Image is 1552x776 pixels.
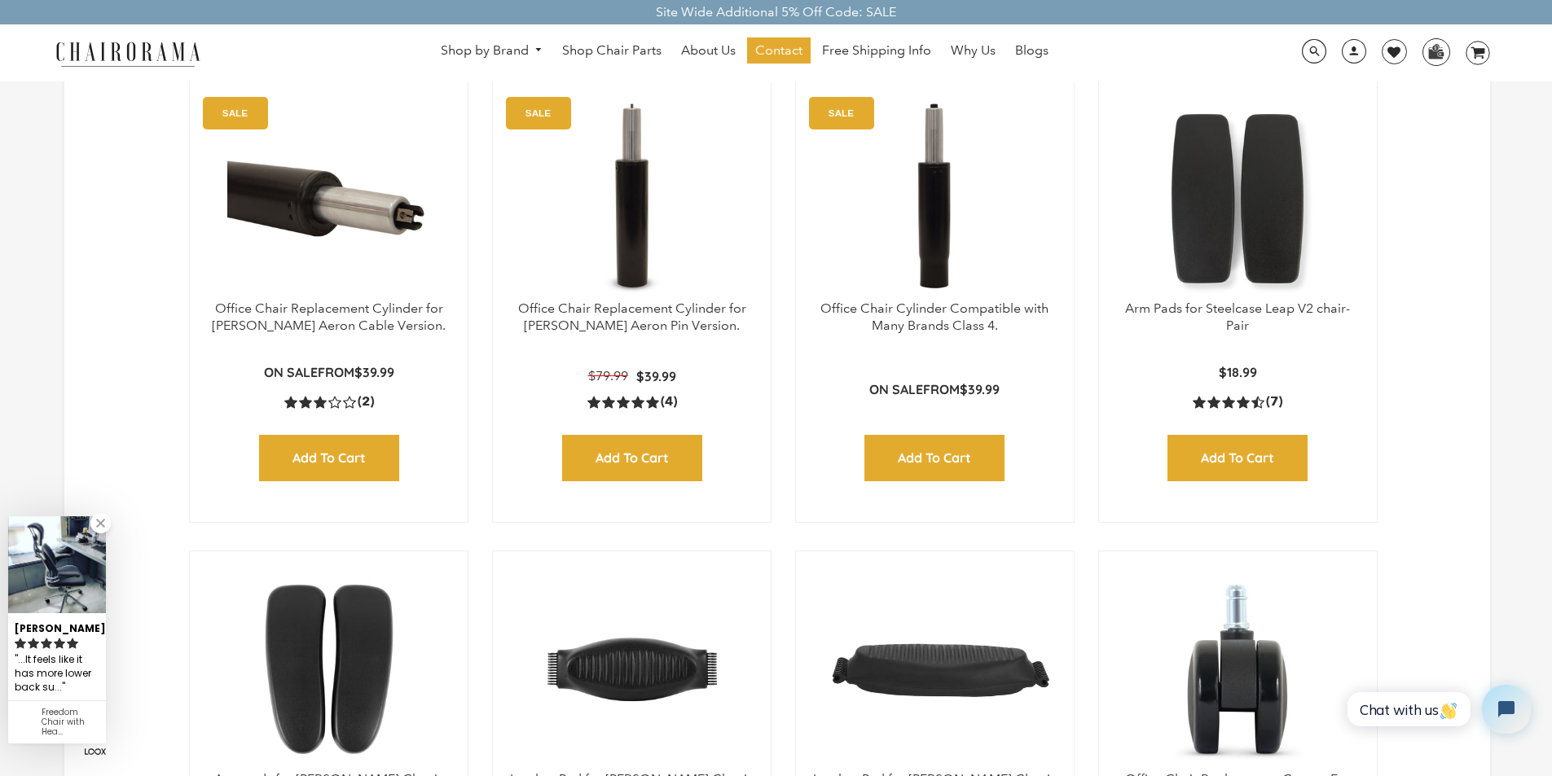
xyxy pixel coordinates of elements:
text: SALE [525,107,551,118]
a: Office Chair Replacement Cylinder for [PERSON_NAME] Aeron Pin Version. [518,300,746,333]
img: Office Chair Replacement Cylinder for Herman Miller Aeron Cable Version. - chairorama [206,97,451,300]
svg: rating icon full [28,638,39,649]
a: Free Shipping Info [814,37,939,64]
svg: rating icon full [67,638,78,649]
img: Office Chair Cylinder Compatible with Many Brands Class 4. - chairorama [812,97,1057,300]
img: Arm Pads for Steelcase Leap V2 chair- Pair - chairorama [1115,97,1361,300]
text: SALE [829,107,854,118]
a: Office Chair Replacement Casters For Herman Miller Aeron- Qty 5 - chairorama Office Chair Replace... [1115,568,1361,771]
span: $39.99 [636,368,676,384]
div: [PERSON_NAME] [15,616,99,636]
span: About Us [681,42,736,59]
p: from [264,364,394,381]
span: Why Us [951,42,996,59]
input: Add to Cart [562,435,702,481]
a: Arm Pads for Steelcase Leap V2 chair- Pair - chairorama Arm Pads for Steelcase Leap V2 chair- Pai... [1115,97,1361,300]
img: Office Chair Replacement Cylinder for Herman Miller Aeron Pin Version. - chairorama [509,97,754,300]
a: Lumbar Pad for Herman Miller Classic Aeron Chair- Size B - chairorama Lumbar Pad for Herman Mille... [509,568,754,771]
strong: On Sale [869,381,923,397]
text: SALE [222,107,248,118]
img: chairorama [46,39,209,68]
a: Office Chair Cylinder Compatible with Many Brands Class 4. [820,300,1049,333]
span: $39.99 [354,364,394,380]
img: Zachary review of Freedom Chair with Headrest | Blue Leather | - (Renewed) [8,516,106,614]
span: $39.99 [960,381,1000,397]
input: Add to Cart [259,435,399,481]
strong: On Sale [264,364,318,380]
a: Shop by Brand [433,38,552,64]
input: Add to Cart [1167,435,1308,481]
input: Add to Cart [864,435,1005,481]
span: (7) [1266,393,1282,410]
div: ...It feels like it has more lower back support too.Â... [15,651,99,696]
span: Free Shipping Info [822,42,931,59]
a: Why Us [943,37,1004,64]
nav: DesktopNavigation [279,37,1211,68]
a: Office Chair Cylinder Compatible with Many Brands Class 4. - chairorama Office Chair Cylinder Com... [812,97,1057,300]
div: Freedom Chair with Headrest | Blue Leather | - (Renewed) [42,708,99,737]
a: Lumbar Pad for Herman Miller Classic Aeron Chair- Size C - chairorama Lumbar Pad for Herman Mille... [812,568,1057,771]
span: Contact [755,42,802,59]
span: $18.99 [1219,364,1257,380]
a: Office Chair Replacement Cylinder for Herman Miller Aeron Cable Version. - chairorama Office Chai... [206,97,451,300]
p: from [869,381,1000,398]
a: 3.0 rating (2 votes) [284,393,374,410]
a: Shop Chair Parts [554,37,670,64]
a: Office Chair Replacement Cylinder for Herman Miller Aeron Pin Version. - chairorama Office Chair ... [509,97,754,300]
iframe: Tidio Chat [1334,671,1545,748]
a: Arm pads for Herman Miller Classic Aeron Chair - Pair - chairorama Arm pads for Herman Miller Cla... [206,568,451,771]
span: Blogs [1015,42,1049,59]
svg: rating icon full [15,638,26,649]
img: Office Chair Replacement Casters For Herman Miller Aeron- Qty 5 - chairorama [1115,568,1361,771]
a: Blogs [1007,37,1057,64]
svg: rating icon full [41,638,52,649]
a: Office Chair Replacement Cylinder for [PERSON_NAME] Aeron Cable Version. [212,300,446,333]
img: Lumbar Pad for Herman Miller Classic Aeron Chair- Size C - chairorama [812,568,1057,771]
span: $79.99 [588,368,628,384]
a: Contact [747,37,811,64]
a: 5.0 rating (4 votes) [587,393,677,410]
span: (2) [358,393,374,410]
img: Arm pads for Herman Miller Classic Aeron Chair - Pair - chairorama [206,568,451,771]
span: (4) [661,393,677,410]
a: 4.4 rating (7 votes) [1193,393,1282,410]
img: Lumbar Pad for Herman Miller Classic Aeron Chair- Size B - chairorama [509,568,754,771]
svg: rating icon full [54,638,65,649]
span: Shop Chair Parts [562,42,662,59]
a: Arm Pads for Steelcase Leap V2 chair- Pair [1125,300,1350,333]
a: About Us [673,37,744,64]
img: WhatsApp_Image_2024-07-12_at_16.23.01.webp [1423,39,1449,64]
